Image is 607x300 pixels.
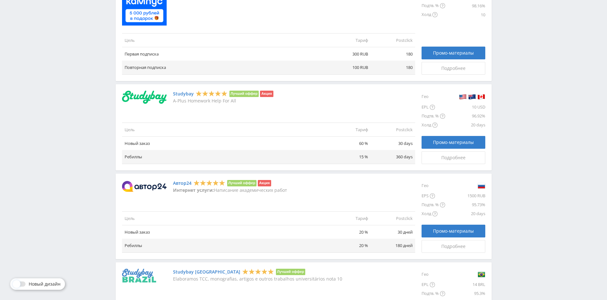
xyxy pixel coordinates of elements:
[122,225,326,239] td: Новый заказ
[122,91,167,104] img: Studybay
[422,121,445,130] div: Холд
[445,200,485,209] div: 95.73%
[422,240,485,253] a: Подробнее
[441,66,466,71] span: Подробнее
[196,90,228,97] div: 5 Stars
[173,188,287,193] p: Написание академических работ
[371,150,415,164] td: 360 days
[326,239,371,252] td: 20 %
[326,137,371,150] td: 60 %
[445,103,485,112] div: 10 USD
[326,150,371,164] td: 15 %
[422,200,445,209] div: Подтв. %
[445,1,485,10] div: 98.16%
[371,61,415,74] td: 180
[371,34,415,47] td: Postclick
[422,280,445,289] div: EPL
[422,180,445,191] div: Гео
[122,181,167,192] img: Автор24
[122,137,326,150] td: Новый заказ
[422,191,445,200] div: EPS
[445,121,485,130] div: 20 days
[445,112,485,121] div: 96.92%
[445,289,485,298] div: 95.3%
[422,103,445,112] div: EPL
[445,280,485,289] div: 14 BRL
[422,136,485,149] a: Промо-материалы
[29,281,61,287] span: Новый дизайн
[422,269,445,280] div: Гео
[326,212,371,225] td: Тариф
[122,123,326,137] td: Цель
[122,61,326,74] td: Повторная подписка
[441,155,466,160] span: Подробнее
[122,212,326,225] td: Цель
[258,180,271,186] li: Акция
[422,91,445,103] div: Гео
[122,34,326,47] td: Цель
[422,289,445,298] div: Подтв. %
[445,191,485,200] div: 1500 RUB
[326,123,371,137] td: Тариф
[173,187,214,193] strong: Интернет услуги:
[260,91,273,97] li: Акция
[433,140,474,145] span: Промо-материалы
[441,244,466,249] span: Подробнее
[371,47,415,61] td: 180
[227,180,257,186] li: Лучший оффер
[433,229,474,234] span: Промо-материалы
[173,91,194,96] a: Studybay
[422,151,485,164] a: Подробнее
[173,181,191,186] a: Автор24
[276,269,306,275] li: Лучший оффер
[242,268,274,275] div: 5 Stars
[371,137,415,150] td: 30 days
[173,269,240,274] a: Studybay [GEOGRAPHIC_DATA]
[445,209,485,218] div: 20 days
[122,269,156,282] img: Studybay Brazil
[122,47,326,61] td: Первая подписка
[422,62,485,75] a: Подробнее
[122,239,326,252] td: Ребиллы
[122,150,326,164] td: Ребиллы
[371,123,415,137] td: Postclick
[422,209,445,218] div: Холд
[193,179,225,186] div: 5 Stars
[173,98,273,103] p: A-Plus Homework Help For All
[371,212,415,225] td: Postclick
[422,112,445,121] div: Подтв. %
[173,276,342,281] p: Elaboramos TCC, monografias, artigos e outros trabalhos universitários nota 10
[445,10,485,19] div: 10
[326,61,371,74] td: 100 RUB
[326,47,371,61] td: 300 RUB
[371,225,415,239] td: 30 дней
[229,91,259,97] li: Лучший оффер
[371,239,415,252] td: 180 дней
[422,1,445,10] div: Подтв. %
[433,50,474,56] span: Промо-материалы
[422,47,485,59] a: Промо-материалы
[422,225,485,237] a: Промо-материалы
[326,225,371,239] td: 20 %
[326,34,371,47] td: Тариф
[422,10,445,19] div: Холд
